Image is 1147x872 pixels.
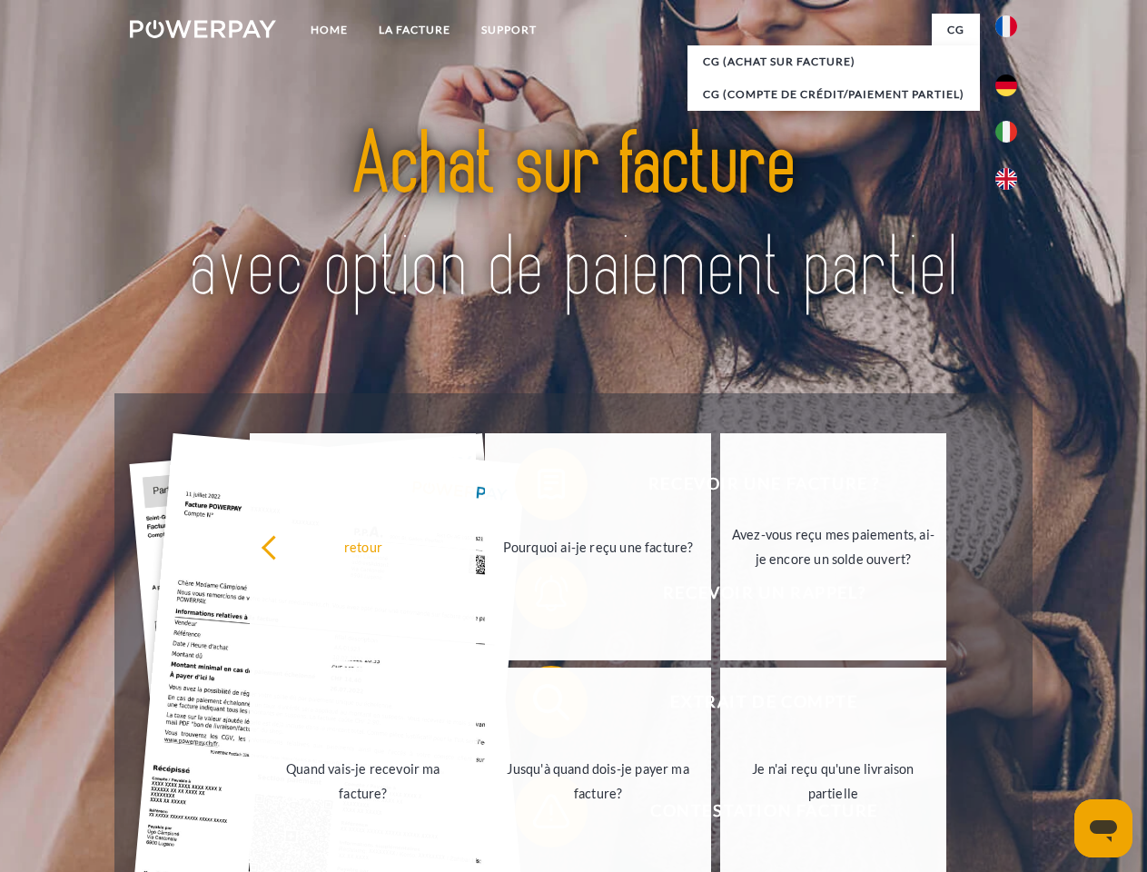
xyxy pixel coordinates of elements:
div: Jusqu'à quand dois-je payer ma facture? [496,757,700,806]
img: fr [995,15,1017,37]
a: Home [295,14,363,46]
a: CG [932,14,980,46]
div: Pourquoi ai-je reçu une facture? [496,534,700,559]
div: Quand vais-je recevoir ma facture? [261,757,465,806]
iframe: Bouton de lancement de la fenêtre de messagerie [1074,799,1132,857]
div: Avez-vous reçu mes paiements, ai-je encore un solde ouvert? [731,522,935,571]
div: retour [261,534,465,559]
a: CG (Compte de crédit/paiement partiel) [687,78,980,111]
img: en [995,168,1017,190]
a: CG (achat sur facture) [687,45,980,78]
div: Je n'ai reçu qu'une livraison partielle [731,757,935,806]
a: LA FACTURE [363,14,466,46]
a: Support [466,14,552,46]
img: title-powerpay_fr.svg [173,87,974,348]
img: it [995,121,1017,143]
a: Avez-vous reçu mes paiements, ai-je encore un solde ouvert? [720,433,946,660]
img: de [995,74,1017,96]
img: logo-powerpay-white.svg [130,20,276,38]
